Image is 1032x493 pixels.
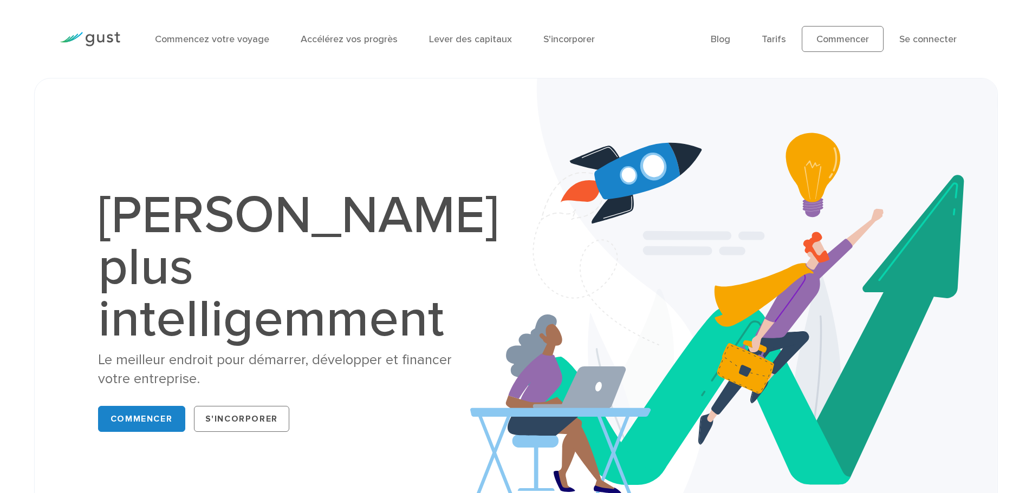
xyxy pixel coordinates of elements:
[762,34,786,45] a: Tarifs
[205,413,278,424] font: S'incorporer
[301,34,398,45] a: Accélérez vos progrès
[429,34,512,45] a: Lever des capitaux
[98,351,452,387] font: Le meilleur endroit pour démarrer, développer et financer votre entreprise.
[802,26,884,52] a: Commencer
[98,406,185,432] a: Commencer
[155,34,269,45] a: Commencez votre voyage
[111,413,172,424] font: Commencer
[194,406,289,432] a: S'incorporer
[711,34,730,45] a: Blog
[899,34,957,45] a: Se connecter
[98,185,498,350] font: [PERSON_NAME] plus intelligemment
[816,34,869,45] font: Commencer
[543,34,595,45] a: S'incorporer
[60,32,120,47] img: Logo Gust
